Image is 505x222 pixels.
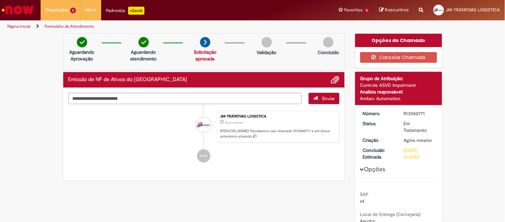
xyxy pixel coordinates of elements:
[68,93,302,104] textarea: Digite sua mensagem aqui...
[344,7,363,13] span: Favoritos
[360,198,365,204] span: s4
[360,75,437,82] div: Grupo de Atribuição:
[1,3,35,17] img: ServiceNow
[360,88,437,95] div: Analista responsável:
[404,110,435,117] div: R13580771
[127,49,160,62] p: Aguardando atendimento
[225,121,243,125] span: Agora mesmo
[106,7,144,15] div: Padroniza
[404,137,432,143] span: Agora mesmo
[360,191,369,197] b: SAP
[360,82,437,88] div: Controle ASVD Impairment
[194,49,216,62] a: Solicitação aprovada
[358,110,399,117] dt: Número
[322,95,335,101] span: Enviar
[138,37,149,47] img: check-circle-green.png
[404,137,435,144] div: 30/09/2025 11:10:48
[5,20,332,33] ul: Trilhas de página
[220,129,336,139] p: [PERSON_NAME]! Recebemos seu chamado R13580771 e em breve estaremos atuando.
[68,111,340,143] li: JM-TRATATIVAS LOGISTICA
[404,120,435,134] div: Em Tratamento
[446,7,500,13] span: JM-TRATATIVAS LOGISTICA
[385,7,409,13] span: Rascunhos
[7,24,30,29] a: Página inicial
[225,121,243,125] time: 30/09/2025 11:10:48
[45,24,94,29] a: Formulário de Atendimento
[379,7,409,13] a: Rascunhos
[360,95,437,102] div: Ambev Automation
[404,137,432,143] time: 30/09/2025 11:10:48
[358,147,399,160] dt: Conclusão Estimada
[358,120,399,127] dt: Status
[68,104,340,170] ul: Histórico de tíquete
[257,49,277,56] p: Validação
[331,75,340,84] button: Adicionar anexos
[364,8,370,13] span: 4
[318,49,339,56] p: Concluído
[309,93,340,104] button: Enviar
[200,37,210,47] img: arrow-next.png
[66,49,98,62] p: Aguardando Aprovação
[46,7,69,13] span: Requisições
[68,77,187,83] h2: Emissão de NF de Ativos do ASVD Histórico de tíquete
[128,7,144,15] p: +GenAi
[323,37,334,47] img: img-circle-grey.png
[70,8,76,13] span: 2
[355,34,442,47] div: Opções do Chamado
[262,37,272,47] img: img-circle-grey.png
[360,211,421,217] b: Local de Entrega (Cervejaria)
[196,117,211,133] div: JM-TRATATIVAS LOGISTICA
[77,37,87,47] img: check-circle-green.png
[358,137,399,144] dt: Criação
[360,52,437,63] button: Cancelar Chamado
[220,115,336,119] div: JM-TRATATIVAS LOGISTICA
[404,147,435,160] div: [DATE] 14:10:52
[86,7,96,13] span: More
